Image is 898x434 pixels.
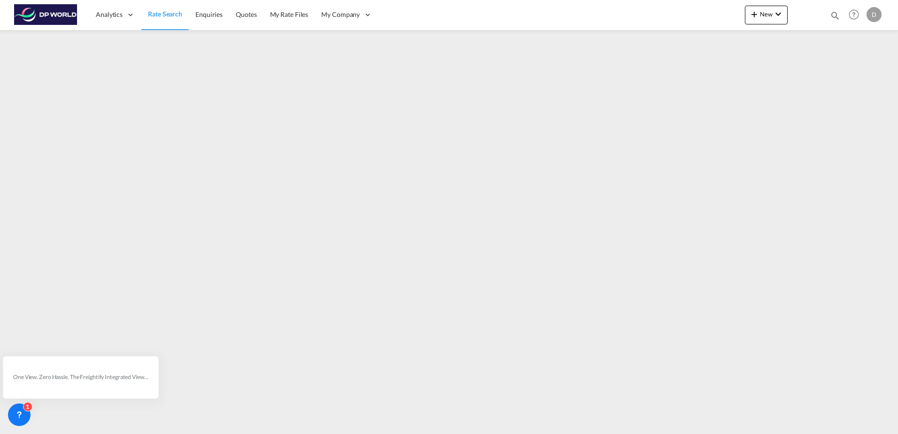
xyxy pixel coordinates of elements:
span: My Company [321,10,360,19]
button: icon-plus 400-fgNewicon-chevron-down [745,6,788,24]
span: Quotes [236,10,256,18]
span: New [749,10,784,18]
span: My Rate Files [270,10,309,18]
img: c08ca190194411f088ed0f3ba295208c.png [14,4,77,25]
div: icon-magnify [830,10,840,24]
md-icon: icon-chevron-down [773,8,784,20]
span: Enquiries [195,10,223,18]
md-icon: icon-plus 400-fg [749,8,760,20]
span: Rate Search [148,10,182,18]
span: Help [846,7,862,23]
md-icon: icon-magnify [830,10,840,21]
span: Analytics [96,10,123,19]
div: D [867,7,882,22]
div: Help [846,7,867,23]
